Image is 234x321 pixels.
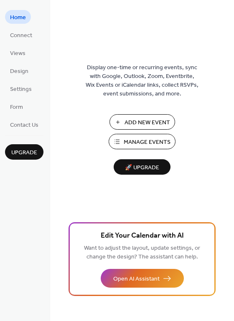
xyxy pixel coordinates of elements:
[101,269,184,288] button: Open AI Assistant
[5,100,28,113] a: Form
[84,243,200,263] span: Want to adjust the layout, update settings, or change the design? The assistant can help.
[5,46,31,60] a: Views
[109,114,175,130] button: Add New Event
[101,230,184,242] span: Edit Your Calendar with AI
[5,64,33,78] a: Design
[113,275,160,283] span: Open AI Assistant
[124,138,170,147] span: Manage Events
[5,144,43,160] button: Upgrade
[10,121,38,130] span: Contact Us
[109,134,175,149] button: Manage Events
[10,49,25,58] span: Views
[10,103,23,112] span: Form
[119,162,165,173] span: 🚀 Upgrade
[5,118,43,131] a: Contact Us
[125,118,170,127] span: Add New Event
[114,159,170,175] button: 🚀 Upgrade
[11,148,37,157] span: Upgrade
[5,82,37,95] a: Settings
[86,63,198,98] span: Display one-time or recurring events, sync with Google, Outlook, Zoom, Eventbrite, Wix Events or ...
[10,85,32,94] span: Settings
[5,10,31,24] a: Home
[5,28,37,42] a: Connect
[10,31,32,40] span: Connect
[10,67,28,76] span: Design
[10,13,26,22] span: Home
